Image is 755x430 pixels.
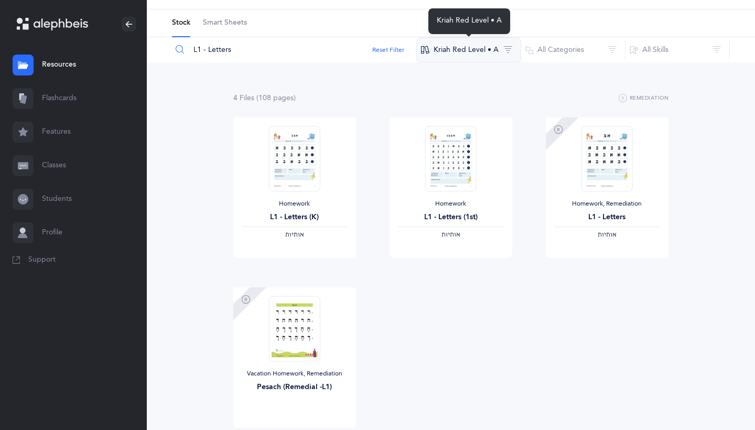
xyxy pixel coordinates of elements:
[251,94,254,102] span: s
[203,18,247,28] span: Smart Sheets
[290,94,294,102] span: s
[372,45,404,55] button: Reset Filter
[28,255,56,265] span: Support
[521,37,625,62] button: All Categories
[416,37,521,62] button: Kriah Red Level • A
[233,94,254,102] span: 4 File
[242,212,348,223] div: L1 - Letters (K)
[269,126,320,191] img: Homework_L1_Letters_R_EN_thumbnail_1731214661.png
[441,231,460,238] span: ‫אותיות‬
[428,8,510,34] div: Kriah Red Level • A
[554,212,660,223] div: L1 - Letters
[398,212,504,223] div: L1 - Letters (1st)
[619,92,668,105] button: Remediation
[256,94,296,102] span: (108 page )
[242,382,348,393] div: Pesach (Remedial -L1)
[242,370,348,378] div: Vacation Homework, Remediation
[285,231,304,238] span: ‫אותיות‬
[242,200,348,208] div: Homework
[703,378,742,417] iframe: Drift Widget Chat Controller
[398,200,504,208] div: Homework
[171,37,417,62] input: Search Resources
[625,37,730,62] button: All Skills
[425,126,477,191] img: Homework_L1_Letters_O_Red_EN_thumbnail_1731215195.png
[581,126,633,191] img: RemediationHomework-L1-Letters-K_2_EN_thumbnail_1724623926.png
[269,296,320,361] img: Pesach_Rem_-_R-A__EN_thumbnail_1743138584.png
[554,200,660,208] div: Homework, Remediation
[598,231,617,238] span: ‫אותיות‬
